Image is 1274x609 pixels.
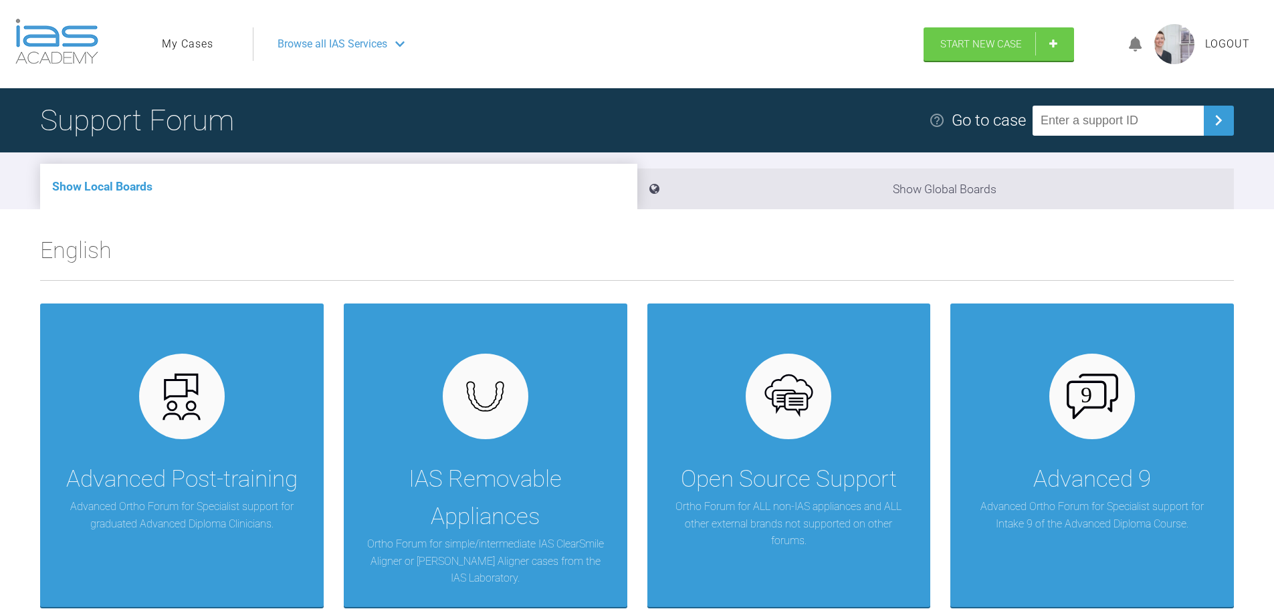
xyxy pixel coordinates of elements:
[950,303,1234,607] a: Advanced 9Advanced Ortho Forum for Specialist support for Intake 9 of the Advanced Diploma Course.
[681,461,897,498] div: Open Source Support
[1205,35,1250,53] a: Logout
[40,232,1234,280] h2: English
[1208,110,1229,131] img: chevronRight.28bd32b0.svg
[924,27,1074,61] a: Start New Case
[459,377,511,416] img: removables.927eaa4e.svg
[278,35,387,53] span: Browse all IAS Services
[1154,24,1194,64] img: profile.png
[763,371,815,422] img: opensource.6e495855.svg
[15,19,98,64] img: logo-light.3e3ef733.png
[667,498,911,550] p: Ortho Forum for ALL non-IAS appliances and ALL other external brands not supported on other forums.
[970,498,1214,532] p: Advanced Ortho Forum for Specialist support for Intake 9 of the Advanced Diploma Course.
[929,112,945,128] img: help.e70b9f3d.svg
[66,461,298,498] div: Advanced Post-training
[1033,461,1151,498] div: Advanced 9
[40,97,234,144] h1: Support Forum
[1033,106,1204,136] input: Enter a support ID
[637,168,1235,209] li: Show Global Boards
[344,303,627,607] a: IAS Removable AppliancesOrtho Forum for simple/intermediate IAS ClearSmile Aligner or [PERSON_NAM...
[364,461,607,535] div: IAS Removable Appliances
[952,108,1026,133] div: Go to case
[40,303,324,607] a: Advanced Post-trainingAdvanced Ortho Forum for Specialist support for graduated Advanced Diploma ...
[1067,374,1118,419] img: advanced-9.7b3bd4b1.svg
[162,35,213,53] a: My Cases
[647,303,931,607] a: Open Source SupportOrtho Forum for ALL non-IAS appliances and ALL other external brands not suppo...
[156,371,207,422] img: advanced.73cea251.svg
[60,498,304,532] p: Advanced Ortho Forum for Specialist support for graduated Advanced Diploma Clinicians.
[940,38,1022,50] span: Start New Case
[40,164,637,209] li: Show Local Boards
[364,535,607,587] p: Ortho Forum for simple/intermediate IAS ClearSmile Aligner or [PERSON_NAME] Aligner cases from th...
